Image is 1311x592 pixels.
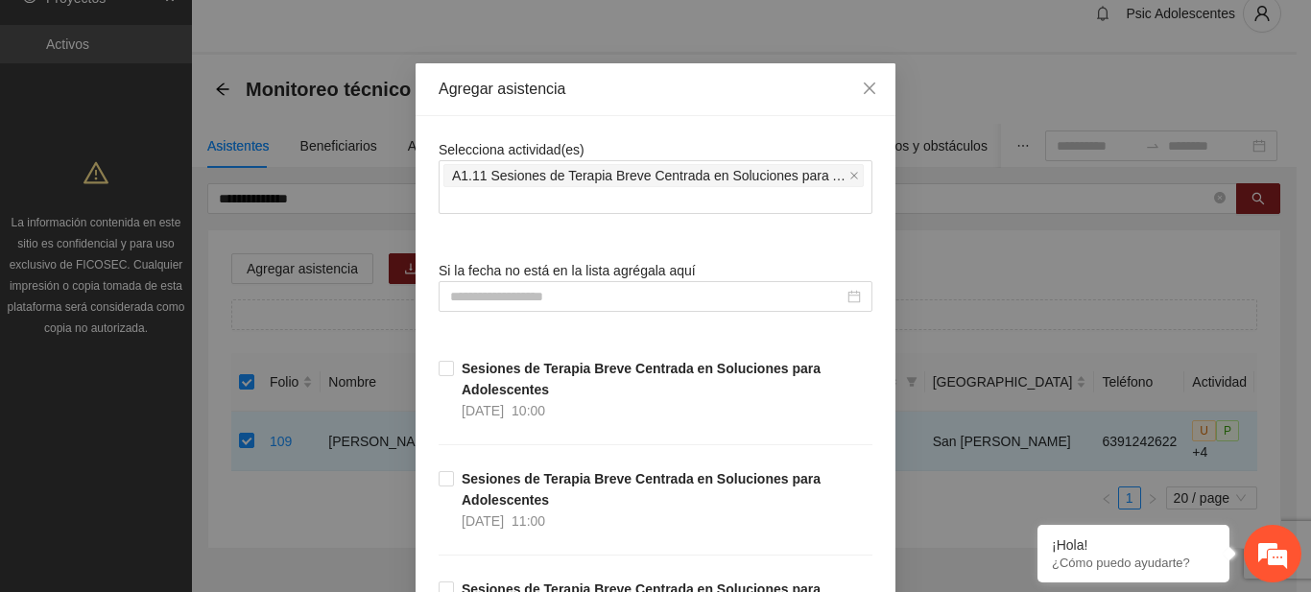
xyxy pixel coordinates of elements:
[1052,537,1215,553] div: ¡Hola!
[439,263,696,278] span: Si la fecha no está en la lista agrégala aquí
[1052,556,1215,570] p: ¿Cómo puedo ayudarte?
[10,391,366,458] textarea: Escriba su mensaje y pulse “Intro”
[462,513,504,529] span: [DATE]
[452,165,846,186] span: A1.11 Sesiones de Terapia Breve Centrada en Soluciones para Adolescentes
[849,171,859,180] span: close
[100,98,322,123] div: Chatee con nosotros ahora
[512,513,545,529] span: 11:00
[439,79,872,100] div: Agregar asistencia
[512,403,545,418] span: 10:00
[862,81,877,96] span: close
[844,63,895,115] button: Close
[439,142,584,157] span: Selecciona actividad(es)
[462,471,821,508] strong: Sesiones de Terapia Breve Centrada en Soluciones para Adolescentes
[443,164,864,187] span: A1.11 Sesiones de Terapia Breve Centrada en Soluciones para Adolescentes
[462,403,504,418] span: [DATE]
[111,189,265,383] span: Estamos en línea.
[462,361,821,397] strong: Sesiones de Terapia Breve Centrada en Soluciones para Adolescentes
[315,10,361,56] div: Minimizar ventana de chat en vivo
